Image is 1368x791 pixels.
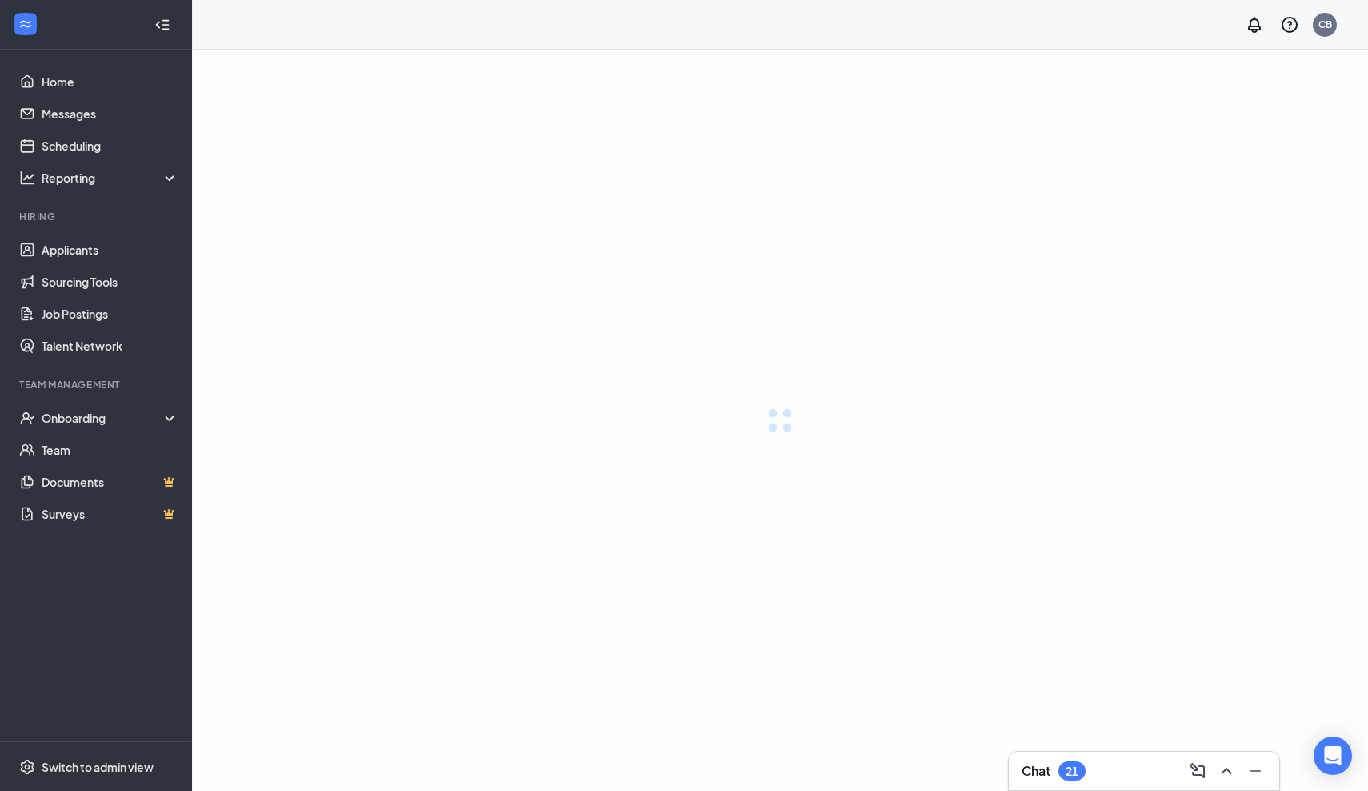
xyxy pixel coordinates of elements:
svg: Notifications [1245,15,1264,34]
div: Switch to admin view [42,759,154,775]
button: Minimize [1241,758,1266,784]
a: Sourcing Tools [42,266,178,298]
svg: UserCheck [19,410,35,426]
a: Scheduling [42,130,178,162]
h3: Chat [1022,762,1050,780]
a: Job Postings [42,298,178,330]
div: 21 [1066,765,1078,778]
svg: QuestionInfo [1280,15,1299,34]
div: Hiring [19,210,175,223]
div: Reporting [42,170,179,186]
a: SurveysCrown [42,498,178,530]
a: DocumentsCrown [42,466,178,498]
a: Messages [42,98,178,130]
a: Applicants [42,234,178,266]
div: Onboarding [42,410,179,426]
button: ComposeMessage [1183,758,1209,784]
svg: ComposeMessage [1188,761,1207,781]
div: Open Intercom Messenger [1314,737,1352,775]
svg: Minimize [1246,761,1265,781]
svg: Collapse [154,17,170,33]
a: Talent Network [42,330,178,362]
svg: Analysis [19,170,35,186]
div: Team Management [19,378,175,391]
div: CB [1318,18,1332,31]
a: Home [42,66,178,98]
svg: Settings [19,759,35,775]
svg: WorkstreamLogo [18,16,34,32]
a: Team [42,434,178,466]
button: ChevronUp [1212,758,1238,784]
svg: ChevronUp [1217,761,1236,781]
